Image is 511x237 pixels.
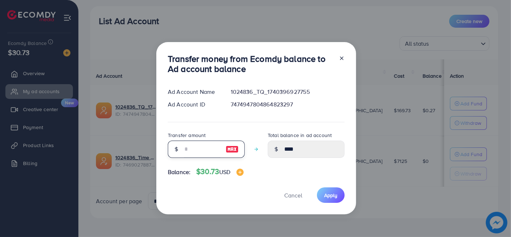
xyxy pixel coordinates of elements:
[162,88,225,96] div: Ad Account Name
[225,88,350,96] div: 1024836_TQ_1740396927755
[225,100,350,109] div: 7474947804864823297
[168,168,190,176] span: Balance:
[226,145,239,154] img: image
[196,167,243,176] h4: $30.73
[168,132,206,139] label: Transfer amount
[275,187,311,203] button: Cancel
[324,192,337,199] span: Apply
[162,100,225,109] div: Ad Account ID
[268,132,332,139] label: Total balance in ad account
[284,191,302,199] span: Cancel
[168,54,333,74] h3: Transfer money from Ecomdy balance to Ad account balance
[219,168,230,176] span: USD
[317,187,345,203] button: Apply
[236,169,244,176] img: image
